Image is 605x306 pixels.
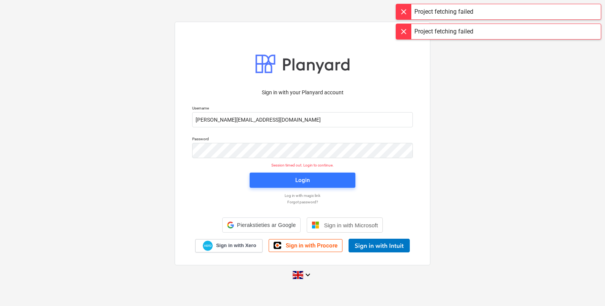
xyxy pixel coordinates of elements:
button: Login [250,173,355,188]
p: Username [192,106,413,112]
a: Forgot password? [188,200,417,205]
div: Project fetching failed [414,7,473,16]
div: Pierakstieties ar Google [222,217,301,233]
span: Sign in with Microsoft [324,222,378,228]
a: Sign in with Xero [195,239,263,252]
span: Sign in with Procore [286,242,338,249]
p: Sign in with your Planyard account [192,89,413,97]
div: Project fetching failed [414,27,473,36]
input: Username [192,112,413,127]
a: Log in with magic link [188,193,417,198]
img: Microsoft logo [312,221,319,229]
p: Password [192,136,413,143]
a: Sign in with Procore [269,239,342,252]
img: Xero logo [203,241,213,251]
div: Login [295,175,310,185]
span: Pierakstieties ar Google [237,222,296,228]
span: Sign in with Xero [216,242,256,249]
p: Session timed out. Login to continue. [188,163,417,168]
i: keyboard_arrow_down [303,270,312,279]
